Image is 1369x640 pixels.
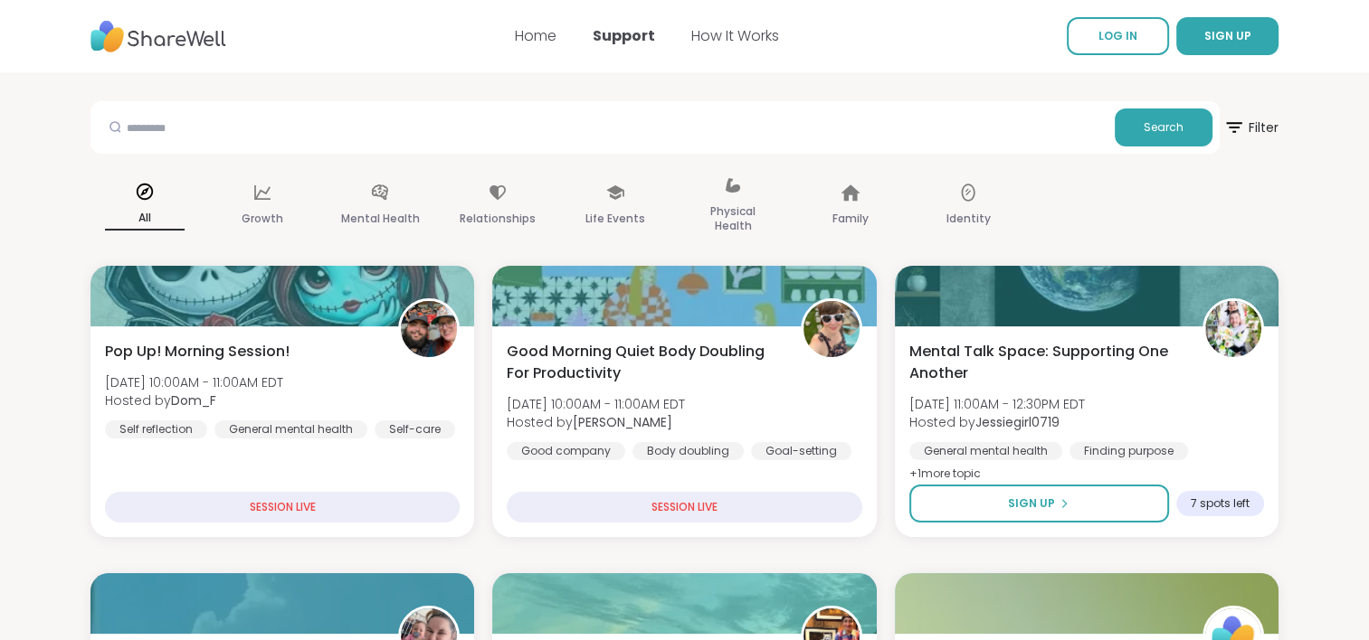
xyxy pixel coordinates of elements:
[507,413,685,431] span: Hosted by
[909,442,1062,460] div: General mental health
[909,485,1169,522] button: Sign Up
[909,395,1085,413] span: [DATE] 11:00AM - 12:30PM EDT
[242,208,283,230] p: Growth
[573,413,672,431] b: [PERSON_NAME]
[105,420,207,438] div: Self reflection
[515,25,556,46] a: Home
[1098,28,1137,43] span: LOG IN
[693,201,773,237] p: Physical Health
[105,207,185,231] p: All
[1067,17,1169,55] a: LOG IN
[214,420,367,438] div: General mental health
[1115,108,1212,146] button: Search
[105,341,290,362] span: Pop Up! Morning Session!
[341,208,420,230] p: Mental Health
[401,301,457,357] img: Dom_F
[460,208,536,230] p: Relationships
[507,395,685,413] span: [DATE] 10:00AM - 11:00AM EDT
[751,442,851,460] div: Goal-setting
[105,391,283,409] span: Hosted by
[946,208,991,230] p: Identity
[593,25,655,46] a: Support
[832,208,869,230] p: Family
[375,420,455,438] div: Self-care
[1223,101,1279,154] button: Filter
[909,413,1085,431] span: Hosted by
[507,341,780,384] span: Good Morning Quiet Body Doubling For Productivity
[1176,17,1279,55] button: SIGN UP
[507,442,625,460] div: Good company
[975,413,1060,431] b: Jessiegirl0719
[507,492,861,522] div: SESSION LIVE
[1008,495,1055,512] span: Sign Up
[691,25,779,46] a: How It Works
[171,391,216,409] b: Dom_F
[105,492,460,522] div: SESSION LIVE
[1144,119,1184,136] span: Search
[1070,442,1188,460] div: Finding purpose
[803,301,860,357] img: Adrienne_QueenOfTheDawn
[90,12,226,61] img: ShareWell Nav Logo
[1223,106,1279,149] span: Filter
[105,373,283,391] span: [DATE] 10:00AM - 11:00AM EDT
[1204,28,1251,43] span: SIGN UP
[1191,496,1250,511] span: 7 spots left
[632,442,744,460] div: Body doubling
[909,341,1183,384] span: Mental Talk Space: Supporting One Another
[1205,301,1261,357] img: Jessiegirl0719
[585,208,645,230] p: Life Events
